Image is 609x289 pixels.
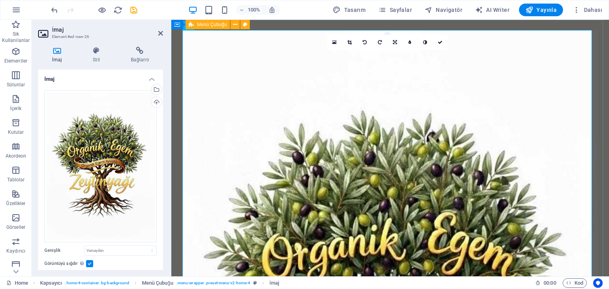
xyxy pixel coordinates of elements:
[40,278,62,288] span: Seçmek için tıkla. Düzenlemek için çift tıkla
[7,177,25,183] p: Tablolar
[8,129,24,135] p: Kutular
[236,5,264,15] button: 100%
[50,6,59,15] i: Geri al: Görüntüyü sığdır (Ctrl+Z)
[378,6,412,14] span: Sayfalar
[79,47,117,63] h4: Stil
[52,26,163,33] h2: İmaj
[525,6,557,14] span: Yayınla
[113,5,123,15] button: reload
[333,6,366,14] span: Tasarım
[4,58,27,64] p: Elementler
[421,4,465,16] button: Navigatör
[44,90,157,242] div: organikegemlogo-lZYeyC82PkexHXHJESxdYw.jpg
[329,4,369,16] div: Tasarım (Ctrl+Alt+Y)
[6,224,25,230] p: Görseller
[566,278,583,288] span: Kod
[593,278,603,288] button: Usercentrics
[569,4,605,16] button: Dahası
[535,278,556,288] h6: Oturum süresi
[97,5,107,15] button: Ön izleme modundan çıkıp düzenlemeye devam etmek için buraya tıklayın
[475,6,509,14] span: AI Writer
[6,278,28,288] a: Seçimi iptal etmek için tıkla. Sayfaları açmak için çift tıkla
[425,6,462,14] span: Navigatör
[38,47,79,63] h4: İmaj
[129,6,138,15] i: Kaydet (Ctrl+S)
[519,4,563,16] button: Yayınla
[268,6,276,13] i: Yeniden boyutlandırmada yakınlaştırma düzeyini seçilen cihaza uyacak şekilde otomatik olarak ayarla.
[372,35,387,50] a: 90° sağa döndür
[38,70,163,84] h4: İmaj
[197,22,227,27] span: Menü Çubuğu
[50,5,59,15] button: undo
[387,35,402,50] a: Yönü değiştir
[142,278,173,288] span: Seçmek için tıkla. Düzenlemek için çift tıkla
[7,82,25,88] p: Sütunlar
[357,35,372,50] a: 90° sola döndür
[327,35,342,50] a: Dosya yöneticisinden, stok fotoğraflardan dosyalar seçin veya dosya(lar) yükleyin
[65,278,129,288] span: . home-4-container .bg-background
[544,278,556,288] span: 00 00
[10,105,21,112] p: İçerik
[269,278,279,288] span: Seçmek için tıkla. Düzenlemek için çift tıkla
[417,35,433,50] a: Gri tonlama
[573,6,602,14] span: Dahası
[117,47,163,63] h4: Bağlantı
[129,5,138,15] button: save
[6,153,27,159] p: Akordeon
[402,35,417,50] a: Bulanıklaştırma
[44,248,84,253] label: Genişlik
[44,259,86,268] label: Görüntüyü sığdır
[253,281,257,285] i: Bu element, özelleştirilebilir bir ön ayar
[375,4,415,16] button: Sayfalar
[176,278,250,288] span: . menu-wrapper .preset-menu-v2-home-4
[52,33,147,40] h3: Element #ed-new-26
[563,278,587,288] button: Kod
[40,278,280,288] nav: breadcrumb
[329,4,369,16] button: Tasarım
[472,4,513,16] button: AI Writer
[6,248,25,254] p: Kaydırıcı
[6,200,25,207] p: Özellikler
[342,35,357,50] a: Kırpma modu
[549,280,550,286] span: :
[113,6,123,15] i: Sayfayı yeniden yükleyin
[248,5,260,15] h6: 100%
[433,35,448,50] a: Onayla ( Ctrl ⏎ )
